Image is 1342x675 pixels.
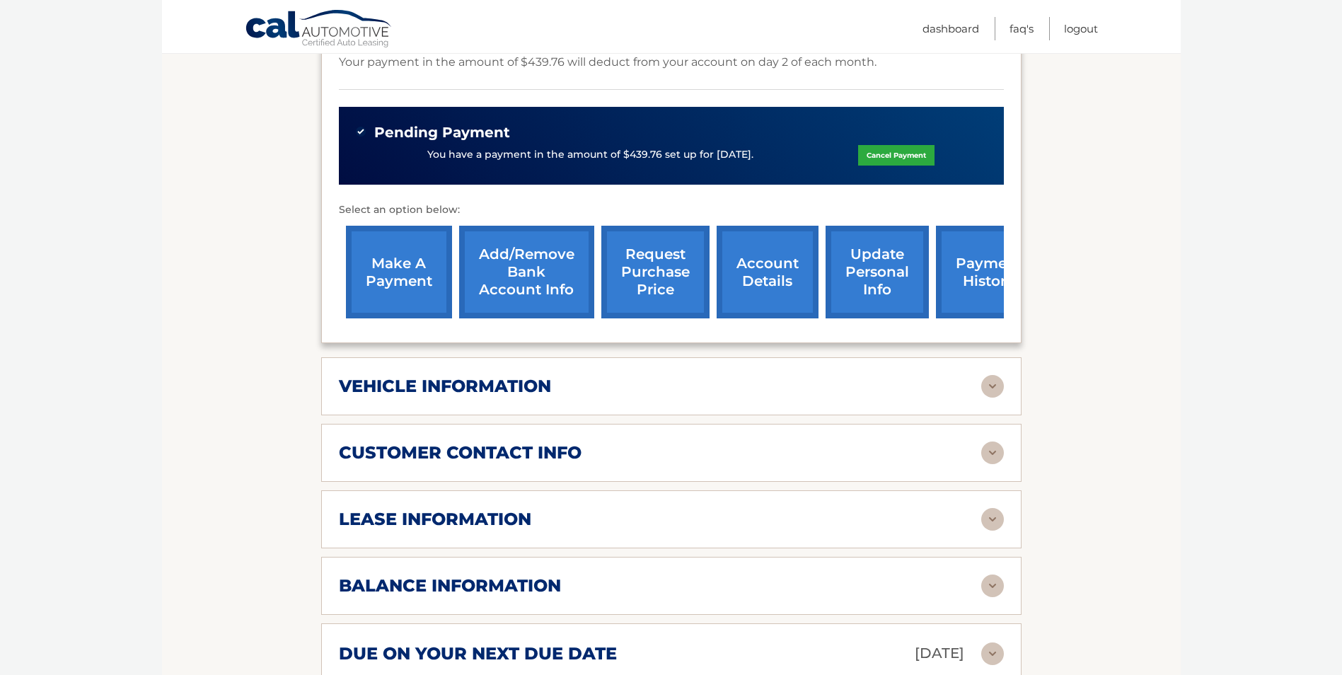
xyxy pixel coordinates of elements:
img: check-green.svg [356,127,366,137]
a: Dashboard [922,17,979,40]
img: accordion-rest.svg [981,442,1004,464]
a: Add/Remove bank account info [459,226,594,318]
img: accordion-rest.svg [981,575,1004,597]
a: payment history [936,226,1042,318]
a: request purchase price [601,226,710,318]
p: Select an option below: [339,202,1004,219]
p: [DATE] [915,641,964,666]
a: account details [717,226,818,318]
a: Cal Automotive [245,9,393,50]
a: FAQ's [1010,17,1034,40]
a: Logout [1064,17,1098,40]
p: You have a payment in the amount of $439.76 set up for [DATE]. [427,147,753,163]
h2: due on your next due date [339,643,617,664]
img: accordion-rest.svg [981,508,1004,531]
span: Pending Payment [374,124,510,142]
h2: lease information [339,509,531,530]
a: Cancel Payment [858,145,935,166]
a: make a payment [346,226,452,318]
h2: balance information [339,575,561,596]
img: accordion-rest.svg [981,375,1004,398]
h2: vehicle information [339,376,551,397]
a: update personal info [826,226,929,318]
p: Your payment in the amount of $439.76 will deduct from your account on day 2 of each month. [339,52,877,72]
h2: customer contact info [339,442,582,463]
img: accordion-rest.svg [981,642,1004,665]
